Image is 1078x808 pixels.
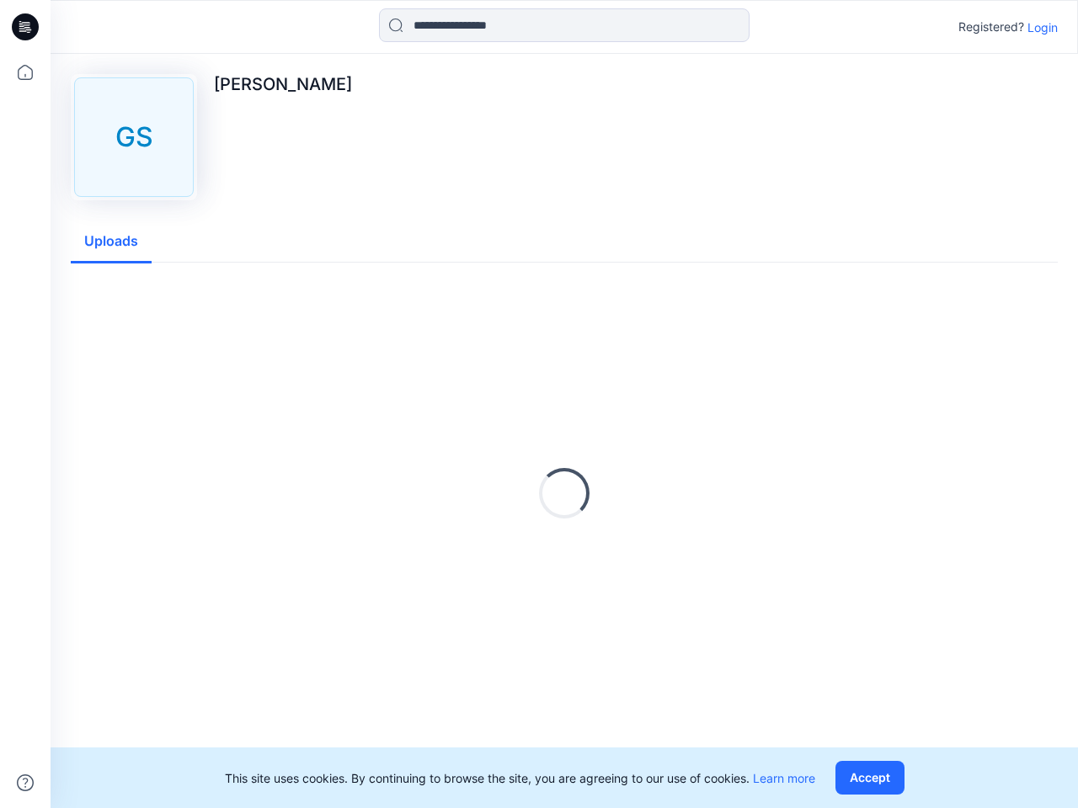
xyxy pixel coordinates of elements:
div: GS [74,77,194,197]
button: Accept [835,761,905,795]
button: Uploads [71,221,152,263]
p: This site uses cookies. By continuing to browse the site, you are agreeing to our use of cookies. [225,769,815,787]
a: Learn more [753,771,815,785]
p: Login [1027,19,1058,36]
p: [PERSON_NAME] [214,74,352,94]
p: Registered? [958,17,1024,37]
